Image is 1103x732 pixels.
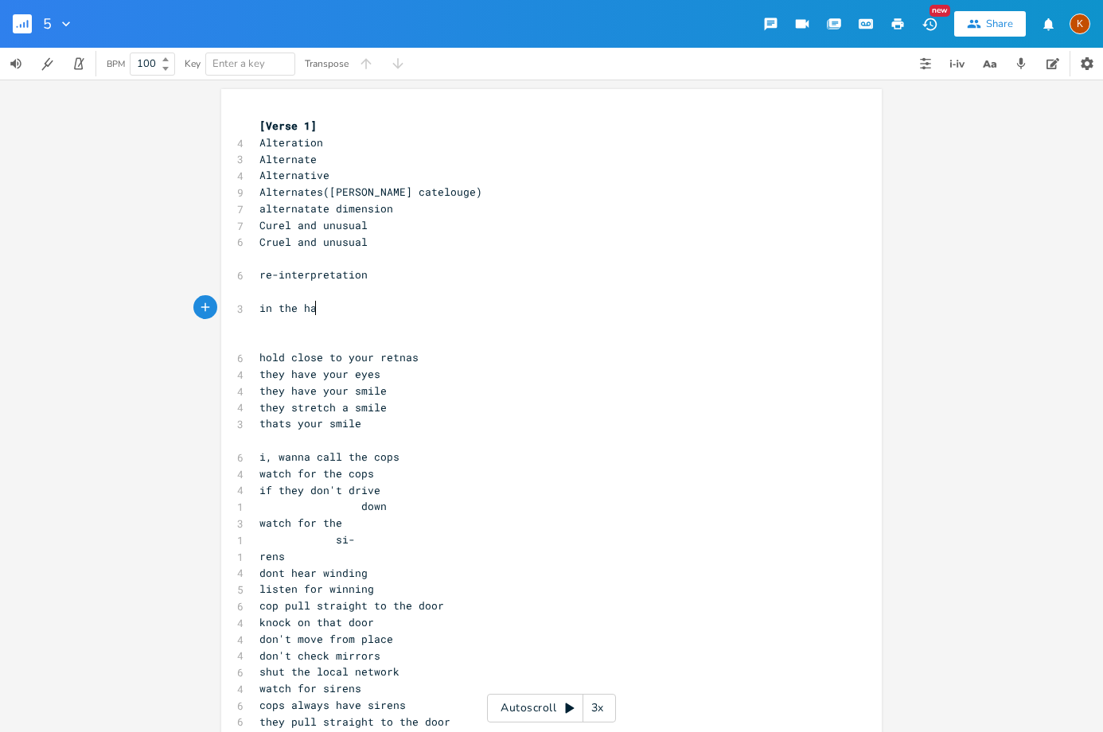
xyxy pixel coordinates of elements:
[259,416,361,430] span: thats your smile
[259,201,393,216] span: alternatate dimension
[1070,6,1090,42] button: K
[259,384,387,398] span: they have your smile
[259,582,374,596] span: listen for winning
[212,56,265,71] span: Enter a key
[259,466,374,481] span: watch for the cops
[954,11,1026,37] button: Share
[259,681,361,695] span: watch for sirens
[259,135,323,150] span: Alteration
[259,516,342,530] span: watch for the
[259,400,387,415] span: they stretch a smile
[259,185,482,199] span: Alternates([PERSON_NAME] catelouge)
[259,218,368,232] span: Curel and unusual
[930,5,950,17] div: New
[305,59,349,68] div: Transpose
[185,59,201,68] div: Key
[259,235,368,249] span: Cruel and unusual
[259,698,406,712] span: cops always have sirens
[259,267,368,282] span: re-interpretation
[259,532,355,547] span: si-
[259,367,380,381] span: they have your eyes
[986,17,1013,31] div: Share
[259,566,368,580] span: dont hear winding
[259,714,450,729] span: they pull straight to the door
[259,598,444,613] span: cop pull straight to the door
[259,119,317,133] span: [Verse 1]
[1070,14,1090,34] div: Kat
[259,450,399,464] span: i, wanna call the cops
[487,694,616,722] div: Autoscroll
[259,168,329,182] span: Alternative
[259,301,317,315] span: in the ha
[583,694,612,722] div: 3x
[43,17,52,31] span: 5
[259,152,317,166] span: Alternate
[259,549,285,563] span: rens
[259,499,387,513] span: down
[107,60,125,68] div: BPM
[259,483,380,497] span: if they don't drive
[914,10,945,38] button: New
[259,664,399,679] span: shut the local network
[259,632,393,646] span: don't move from place
[259,615,374,629] span: knock on that door
[259,350,419,364] span: hold close to your retnas
[259,648,380,663] span: don't check mirrors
